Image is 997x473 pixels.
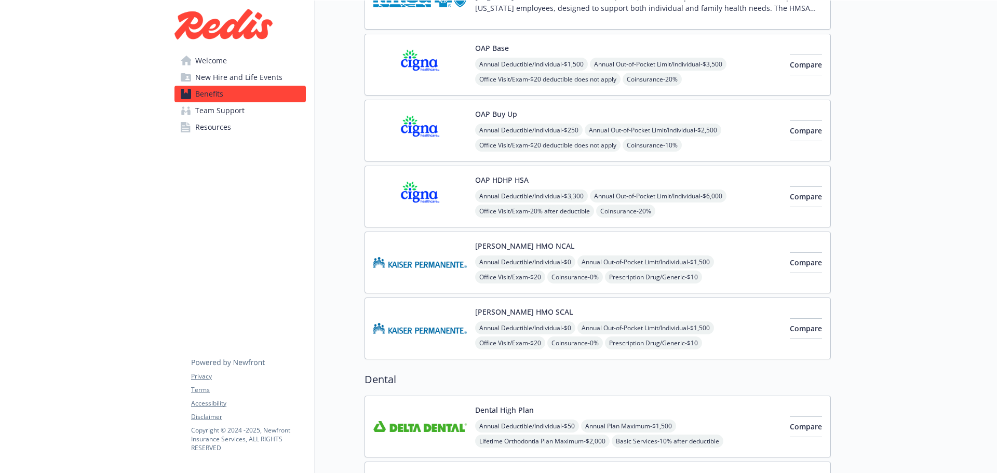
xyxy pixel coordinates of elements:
span: Annual Out-of-Pocket Limit/Individual - $1,500 [577,321,714,334]
span: Annual Out-of-Pocket Limit/Individual - $3,500 [590,58,726,71]
span: Coinsurance - 0% [547,336,603,349]
button: Compare [790,186,822,207]
span: Compare [790,192,822,201]
button: Compare [790,318,822,339]
button: Compare [790,55,822,75]
img: CIGNA carrier logo [373,174,467,219]
span: Annual Out-of-Pocket Limit/Individual - $1,500 [577,255,714,268]
h2: Dental [365,372,831,387]
img: CIGNA carrier logo [373,43,467,87]
a: Disclaimer [191,412,305,422]
button: Dental High Plan [475,404,534,415]
span: Office Visit/Exam - 20% after deductible [475,205,594,218]
span: Annual Out-of-Pocket Limit/Individual - $2,500 [585,124,721,137]
a: Resources [174,119,306,136]
span: Annual Deductible/Individual - $0 [475,321,575,334]
img: Delta Dental Insurance Company carrier logo [373,404,467,449]
span: Resources [195,119,231,136]
span: Lifetime Orthodontia Plan Maximum - $2,000 [475,435,610,448]
button: Compare [790,120,822,141]
span: Annual Deductible/Individual - $1,500 [475,58,588,71]
span: Compare [790,422,822,431]
a: Welcome [174,52,306,69]
span: Compare [790,60,822,70]
span: New Hire and Life Events [195,69,282,86]
span: Annual Deductible/Individual - $50 [475,420,579,433]
span: Annual Deductible/Individual - $3,300 [475,190,588,202]
a: Team Support [174,102,306,119]
img: Kaiser Permanente Insurance Company carrier logo [373,240,467,285]
span: Office Visit/Exam - $20 deductible does not apply [475,73,621,86]
button: Compare [790,252,822,273]
span: Coinsurance - 20% [623,73,682,86]
span: Annual Plan Maximum - $1,500 [581,420,676,433]
span: Benefits [195,86,223,102]
span: Annual Deductible/Individual - $250 [475,124,583,137]
span: Office Visit/Exam - $20 [475,271,545,283]
span: Welcome [195,52,227,69]
span: Basic Services - 10% after deductible [612,435,723,448]
span: Coinsurance - 20% [596,205,655,218]
span: Coinsurance - 0% [547,271,603,283]
button: [PERSON_NAME] HMO NCAL [475,240,574,251]
p: Copyright © 2024 - 2025 , Newfront Insurance Services, ALL RIGHTS RESERVED [191,426,305,452]
a: Privacy [191,372,305,381]
a: Accessibility [191,399,305,408]
img: Kaiser Permanente Insurance Company carrier logo [373,306,467,350]
span: Compare [790,126,822,136]
img: CIGNA carrier logo [373,109,467,153]
button: Compare [790,416,822,437]
a: Terms [191,385,305,395]
button: [PERSON_NAME] HMO SCAL [475,306,573,317]
a: Benefits [174,86,306,102]
span: Coinsurance - 10% [623,139,682,152]
a: New Hire and Life Events [174,69,306,86]
button: OAP Base [475,43,509,53]
span: Prescription Drug/Generic - $10 [605,336,702,349]
span: Office Visit/Exam - $20 deductible does not apply [475,139,621,152]
span: Compare [790,323,822,333]
button: OAP HDHP HSA [475,174,529,185]
span: Compare [790,258,822,267]
span: Office Visit/Exam - $20 [475,336,545,349]
span: Annual Deductible/Individual - $0 [475,255,575,268]
span: Team Support [195,102,245,119]
span: Prescription Drug/Generic - $10 [605,271,702,283]
span: Annual Out-of-Pocket Limit/Individual - $6,000 [590,190,726,202]
button: OAP Buy Up [475,109,517,119]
